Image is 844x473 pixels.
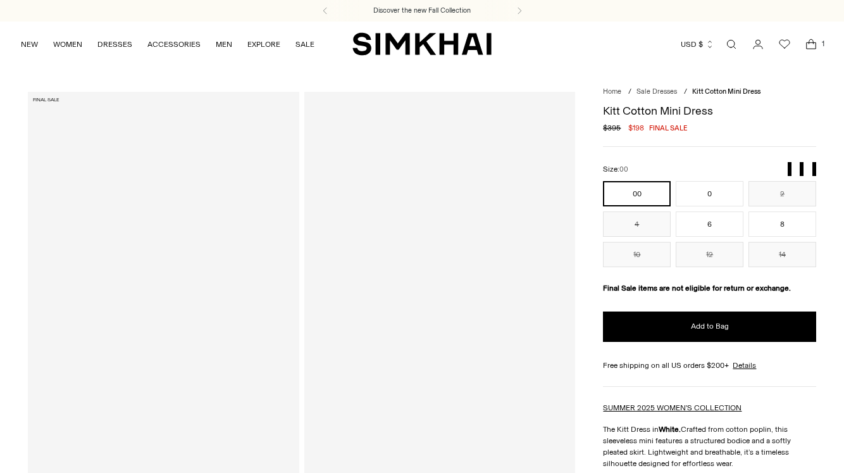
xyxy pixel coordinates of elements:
a: Home [603,87,621,96]
a: EXPLORE [247,30,280,58]
span: Add to Bag [691,321,729,332]
nav: breadcrumbs [603,87,816,98]
a: SIMKHAI [352,32,492,56]
button: 12 [676,242,743,267]
s: $395 [603,122,621,134]
span: 00 [619,165,628,173]
button: USD $ [681,30,714,58]
div: Free shipping on all US orders $200+ [603,360,816,371]
a: Go to the account page [745,32,771,57]
label: Size: [603,163,628,175]
button: Add to Bag [603,312,816,342]
span: Kitt Cotton Mini Dress [692,87,760,96]
button: 8 [748,211,816,237]
strong: White. [659,425,681,434]
a: Discover the new Fall Collection [373,6,471,16]
a: SALE [295,30,314,58]
button: 2 [748,181,816,206]
a: WOMEN [53,30,82,58]
a: Open search modal [719,32,744,57]
button: 6 [676,211,743,237]
a: MEN [216,30,232,58]
button: 0 [676,181,743,206]
p: The Kitt Dress in Crafted from cotton poplin, this sleeveless mini features a structured bodice a... [603,424,816,469]
h1: Kitt Cotton Mini Dress [603,105,816,117]
span: 1 [817,38,829,49]
button: 10 [603,242,671,267]
a: Details [733,360,756,371]
a: Wishlist [772,32,797,57]
div: / [628,87,631,98]
a: DRESSES [97,30,132,58]
button: 14 [748,242,816,267]
a: Open cart modal [798,32,824,57]
a: Sale Dresses [636,87,677,96]
strong: Final Sale items are not eligible for return or exchange. [603,284,791,293]
span: $198 [628,122,644,134]
button: 00 [603,181,671,206]
button: 4 [603,211,671,237]
div: / [684,87,687,98]
a: ACCESSORIES [147,30,201,58]
a: SUMMER 2025 WOMEN'S COLLECTION [603,403,742,412]
a: NEW [21,30,38,58]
